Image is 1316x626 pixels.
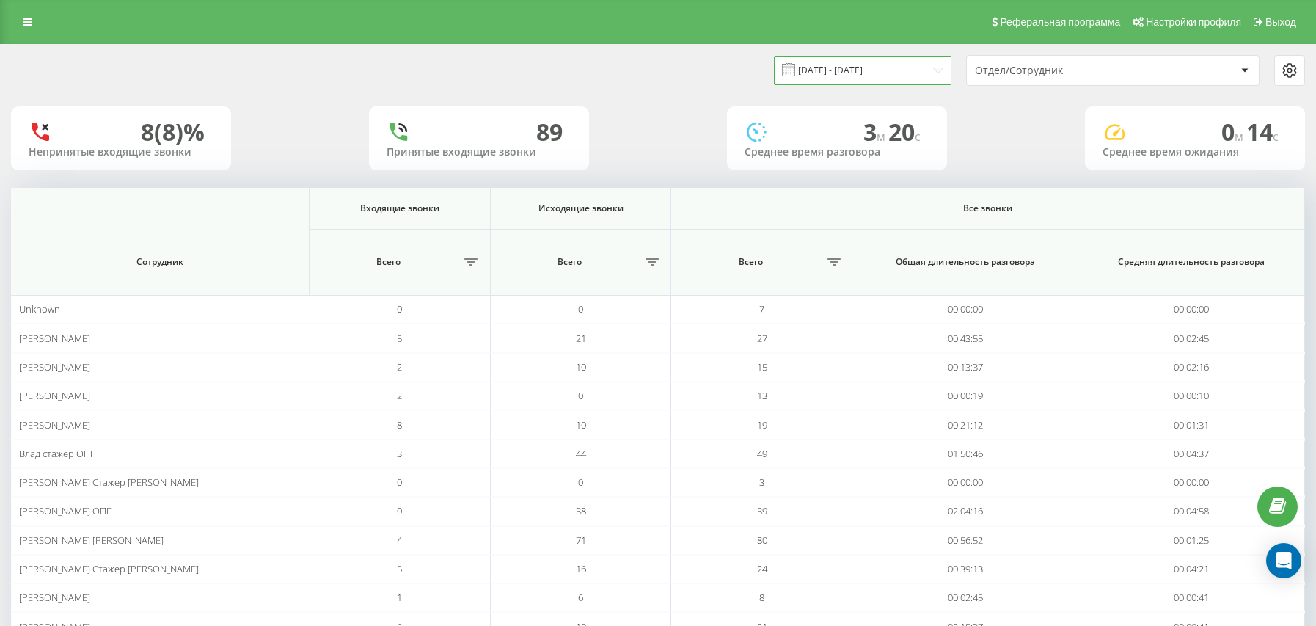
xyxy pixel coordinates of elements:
[852,497,1078,525] td: 02:04:16
[852,353,1078,382] td: 00:13:37
[877,128,888,145] span: м
[498,256,641,268] span: Всего
[757,332,767,345] span: 27
[19,562,199,575] span: [PERSON_NAME] Стажер [PERSON_NAME]
[536,118,563,146] div: 89
[1079,497,1305,525] td: 00:04:58
[19,504,112,517] span: [PERSON_NAME] ОПГ
[852,382,1078,410] td: 00:00:19
[19,389,90,402] span: [PERSON_NAME]
[19,302,60,316] span: Unknown
[888,116,921,148] span: 20
[141,118,205,146] div: 8 (8)%
[578,302,583,316] span: 0
[576,360,586,374] span: 10
[578,476,583,489] span: 0
[852,555,1078,583] td: 00:39:13
[1000,16,1120,28] span: Реферальная программа
[1079,324,1305,352] td: 00:02:45
[1079,410,1305,439] td: 00:01:31
[19,534,164,547] span: [PERSON_NAME] [PERSON_NAME]
[19,360,90,374] span: [PERSON_NAME]
[397,389,402,402] span: 2
[19,476,199,489] span: [PERSON_NAME] Стажер [PERSON_NAME]
[1273,128,1279,145] span: c
[1079,353,1305,382] td: 00:02:16
[578,389,583,402] span: 0
[576,332,586,345] span: 21
[397,418,402,432] span: 8
[29,146,213,159] div: Непринятые входящие звонки
[397,534,402,547] span: 4
[576,504,586,517] span: 38
[317,256,460,268] span: Всего
[759,476,764,489] span: 3
[1079,382,1305,410] td: 00:00:10
[1079,468,1305,497] td: 00:00:00
[506,203,655,214] span: Исходящие звонки
[397,360,402,374] span: 2
[32,256,287,268] span: Сотрудник
[852,324,1078,352] td: 00:43:55
[397,447,402,460] span: 3
[578,591,583,604] span: 6
[852,526,1078,555] td: 00:56:52
[757,504,767,517] span: 39
[852,295,1078,324] td: 00:00:00
[852,410,1078,439] td: 00:21:12
[19,332,90,345] span: [PERSON_NAME]
[757,534,767,547] span: 80
[759,302,764,316] span: 7
[679,256,822,268] span: Всего
[710,203,1266,214] span: Все звонки
[397,302,402,316] span: 0
[397,562,402,575] span: 5
[576,562,586,575] span: 16
[1246,116,1279,148] span: 14
[387,146,571,159] div: Принятые входящие звонки
[19,447,95,460] span: Влад стажер ОПГ
[757,447,767,460] span: 49
[19,418,90,432] span: [PERSON_NAME]
[1146,16,1241,28] span: Настройки профиля
[1097,256,1287,268] span: Средняя длительность разговора
[757,562,767,575] span: 24
[397,332,402,345] span: 5
[757,418,767,432] span: 19
[1103,146,1287,159] div: Среднее время ожидания
[576,418,586,432] span: 10
[852,468,1078,497] td: 00:00:00
[397,504,402,517] span: 0
[1079,440,1305,468] td: 00:04:37
[1221,116,1246,148] span: 0
[745,146,929,159] div: Среднее время разговора
[863,116,888,148] span: 3
[1079,583,1305,612] td: 00:00:41
[1079,526,1305,555] td: 00:01:25
[19,591,90,604] span: [PERSON_NAME]
[325,203,474,214] span: Входящие звонки
[397,476,402,489] span: 0
[975,65,1150,77] div: Отдел/Сотрудник
[576,447,586,460] span: 44
[915,128,921,145] span: c
[1266,543,1301,578] div: Open Intercom Messenger
[852,440,1078,468] td: 01:50:46
[1235,128,1246,145] span: м
[1079,555,1305,583] td: 00:04:21
[759,591,764,604] span: 8
[397,591,402,604] span: 1
[1265,16,1296,28] span: Выход
[576,534,586,547] span: 71
[852,583,1078,612] td: 00:02:45
[757,389,767,402] span: 13
[1079,295,1305,324] td: 00:00:00
[757,360,767,374] span: 15
[871,256,1061,268] span: Общая длительность разговора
